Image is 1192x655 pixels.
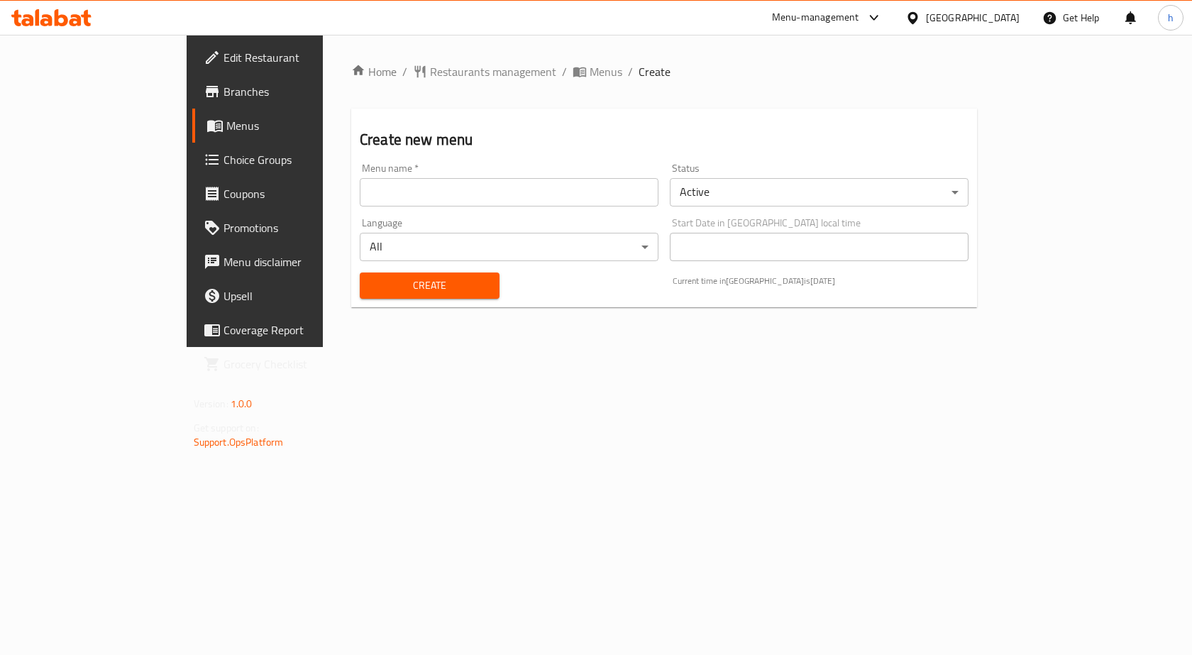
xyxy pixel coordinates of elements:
span: Coverage Report [223,321,375,338]
span: Menus [226,117,375,134]
h2: Create new menu [360,129,968,150]
span: Coupons [223,185,375,202]
li: / [628,63,633,80]
span: Edit Restaurant [223,49,375,66]
span: Promotions [223,219,375,236]
span: Upsell [223,287,375,304]
span: Choice Groups [223,151,375,168]
p: Current time in [GEOGRAPHIC_DATA] is [DATE] [673,275,968,287]
a: Grocery Checklist [192,347,386,381]
span: Get support on: [194,419,259,437]
a: Promotions [192,211,386,245]
nav: breadcrumb [351,63,977,80]
span: 1.0.0 [231,395,253,413]
div: All [360,233,658,261]
a: Edit Restaurant [192,40,386,75]
a: Menus [573,63,622,80]
li: / [402,63,407,80]
span: h [1168,10,1174,26]
a: Branches [192,75,386,109]
a: Coupons [192,177,386,211]
span: Menu disclaimer [223,253,375,270]
a: Menu disclaimer [192,245,386,279]
span: Menus [590,63,622,80]
input: Please enter Menu name [360,178,658,207]
div: Active [670,178,968,207]
li: / [562,63,567,80]
a: Support.OpsPlatform [194,433,284,451]
button: Create [360,273,500,299]
span: Branches [223,83,375,100]
a: Restaurants management [413,63,556,80]
span: Create [639,63,670,80]
a: Coverage Report [192,313,386,347]
a: Menus [192,109,386,143]
a: Choice Groups [192,143,386,177]
span: Grocery Checklist [223,356,375,373]
span: Create [371,277,488,295]
span: Version: [194,395,228,413]
a: Upsell [192,279,386,313]
div: [GEOGRAPHIC_DATA] [926,10,1020,26]
div: Menu-management [772,9,859,26]
span: Restaurants management [430,63,556,80]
